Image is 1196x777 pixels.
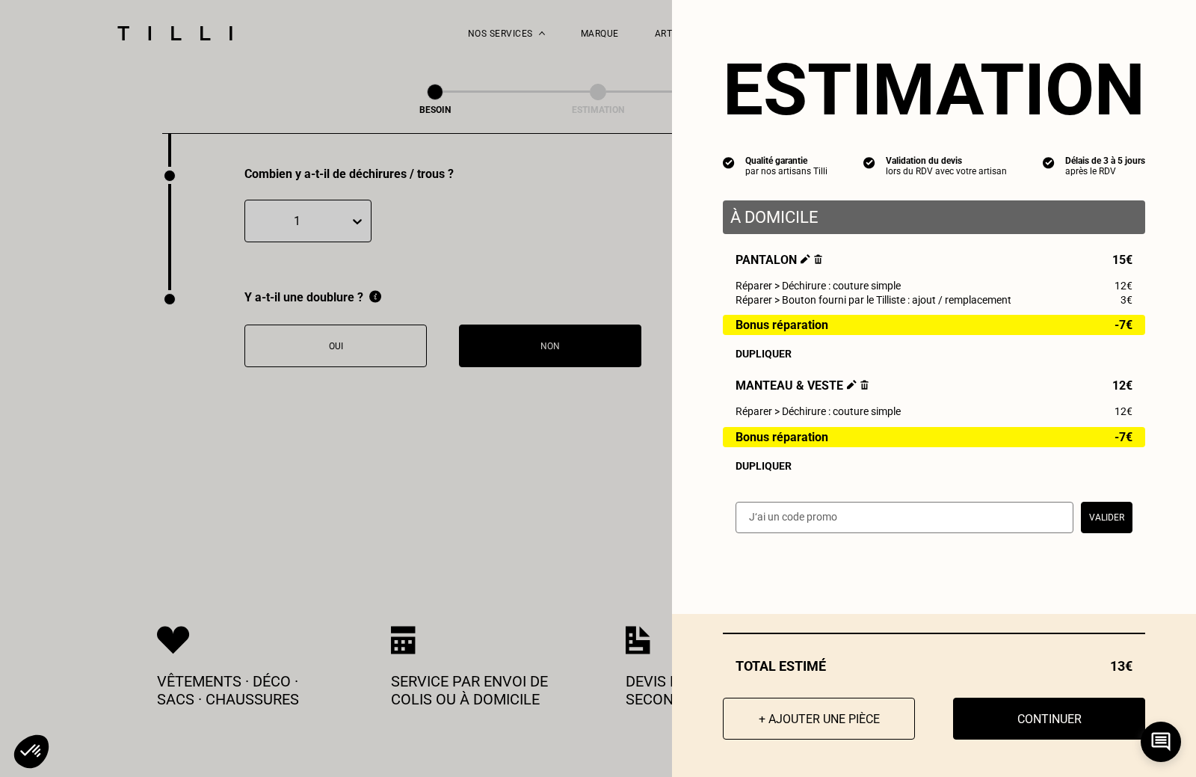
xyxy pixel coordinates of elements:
div: lors du RDV avec votre artisan [886,166,1007,176]
span: Bonus réparation [736,319,828,331]
div: Total estimé [723,658,1145,674]
span: Réparer > Déchirure : couture simple [736,280,901,292]
img: Supprimer [860,380,869,390]
img: icon list info [723,156,735,169]
span: 12€ [1115,280,1132,292]
img: Éditer [801,254,810,264]
div: Dupliquer [736,460,1132,472]
span: Réparer > Bouton fourni par le Tilliste : ajout / remplacement [736,294,1011,306]
span: Bonus réparation [736,431,828,443]
div: Validation du devis [886,156,1007,166]
div: Qualité garantie [745,156,827,166]
span: 13€ [1110,658,1132,674]
img: Éditer [847,380,857,390]
span: 15€ [1112,253,1132,267]
button: Valider [1081,502,1132,533]
p: À domicile [730,208,1138,227]
span: Manteau & veste [736,378,869,393]
span: Réparer > Déchirure : couture simple [736,405,901,417]
div: Délais de 3 à 5 jours [1065,156,1145,166]
img: icon list info [863,156,875,169]
span: -7€ [1115,319,1132,331]
div: Dupliquer [736,348,1132,360]
span: 12€ [1112,378,1132,393]
span: 12€ [1115,405,1132,417]
span: 3€ [1121,294,1132,306]
div: après le RDV [1065,166,1145,176]
img: icon list info [1043,156,1055,169]
button: Continuer [953,698,1145,740]
button: + Ajouter une pièce [723,698,915,740]
img: Supprimer [814,254,822,264]
span: -7€ [1115,431,1132,443]
input: J‘ai un code promo [736,502,1073,533]
div: par nos artisans Tilli [745,166,827,176]
span: Pantalon [736,253,822,267]
section: Estimation [723,48,1145,132]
